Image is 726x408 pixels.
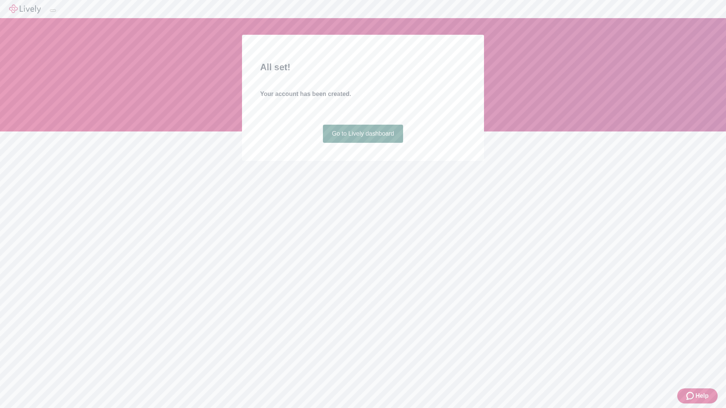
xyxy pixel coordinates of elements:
[50,9,56,12] button: Log out
[9,5,41,14] img: Lively
[260,60,466,74] h2: All set!
[677,388,718,403] button: Zendesk support iconHelp
[260,90,466,99] h4: Your account has been created.
[686,391,695,400] svg: Zendesk support icon
[695,391,709,400] span: Help
[323,125,403,143] a: Go to Lively dashboard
